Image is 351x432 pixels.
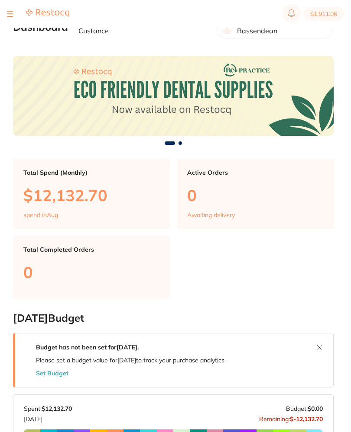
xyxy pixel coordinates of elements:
[177,159,334,229] a: Active Orders0Awaiting delivery
[23,263,159,281] p: 0
[187,186,323,204] p: 0
[42,405,72,413] strong: $12,132.70
[237,19,326,35] p: Absolute Smiles Bassendean
[23,169,159,176] p: Total Spend (Monthly)
[187,169,323,176] p: Active Orders
[286,405,323,412] p: Budget:
[303,7,344,21] button: $1,911.06
[187,211,235,218] p: Awaiting delivery
[13,312,334,324] h2: [DATE] Budget
[13,236,170,298] a: Total Completed Orders0
[23,186,159,204] p: $12,132.70
[13,56,334,136] img: Dashboard
[13,159,170,229] a: Total Spend (Monthly)$12,132.70spend inAug
[26,9,69,18] img: Restocq Logo
[24,405,72,412] p: Spent:
[36,370,68,377] button: Set Budget
[36,357,226,364] p: Please set a budget value for [DATE] to track your purchase analytics.
[23,246,159,253] p: Total Completed Orders
[24,412,72,422] p: [DATE]
[259,412,323,422] p: Remaining:
[290,415,323,423] strong: $-12,132.70
[78,19,209,35] p: Welcome back, [PERSON_NAME] Custance
[308,405,323,413] strong: $0.00
[26,9,69,19] a: Restocq Logo
[13,21,68,33] h2: Dashboard
[36,343,139,351] strong: Budget has not been set for [DATE] .
[23,211,58,218] p: spend in Aug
